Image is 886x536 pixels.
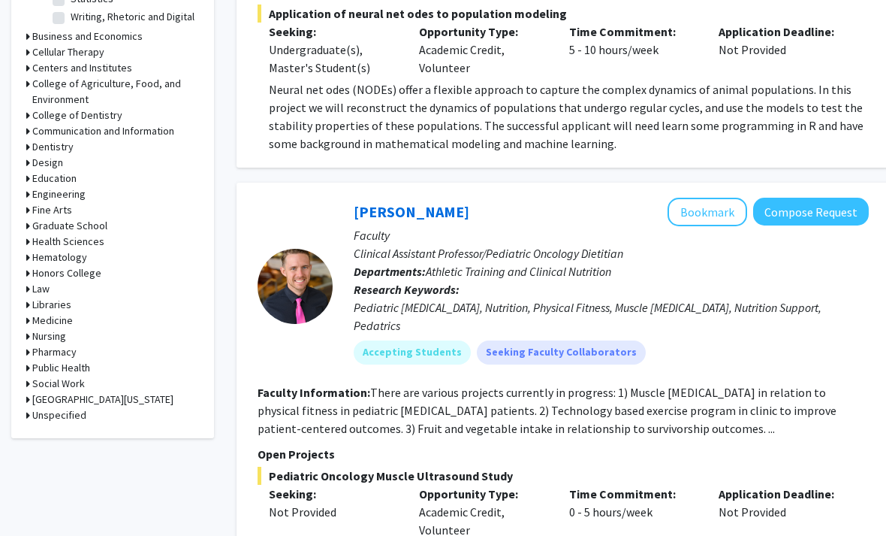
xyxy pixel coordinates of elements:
[258,385,370,400] b: Faculty Information:
[32,297,71,313] h3: Libraries
[668,198,747,226] button: Add Corey Hawes to Bookmarks
[32,265,101,281] h3: Honors College
[32,29,143,44] h3: Business and Economics
[354,226,869,244] p: Faculty
[354,202,469,221] a: [PERSON_NAME]
[269,23,396,41] p: Seeking:
[719,23,846,41] p: Application Deadline:
[32,376,85,392] h3: Social Work
[32,250,87,265] h3: Hematology
[269,41,396,77] div: Undergraduate(s), Master's Student(s)
[71,9,195,41] label: Writing, Rhetoric and Digital Studies
[569,485,697,503] p: Time Commitment:
[32,171,77,186] h3: Education
[32,218,107,234] h3: Graduate School
[258,5,869,23] span: Application of neural net odes to population modeling
[32,186,86,202] h3: Engineering
[753,198,869,226] button: Compose Request to Corey Hawes
[269,503,396,521] div: Not Provided
[32,344,77,360] h3: Pharmacy
[32,139,74,155] h3: Dentistry
[477,341,646,365] mat-chip: Seeking Faculty Collaborators
[32,76,199,108] h3: College of Agriculture, Food, and Environment
[426,264,611,279] span: Athletic Training and Clinical Nutrition
[354,341,471,365] mat-chip: Accepting Students
[32,123,174,139] h3: Communication and Information
[258,385,836,436] fg-read-more: There are various projects currently in progress: 1) Muscle [MEDICAL_DATA] in relation to physica...
[408,23,558,77] div: Academic Credit, Volunteer
[258,467,869,485] span: Pediatric Oncology Muscle Ultrasound Study
[354,298,869,335] div: Pediatric [MEDICAL_DATA], Nutrition, Physical Fitness, Muscle [MEDICAL_DATA], Nutrition Support, ...
[32,155,63,171] h3: Design
[354,244,869,262] p: Clinical Assistant Professor/Pediatric Oncology Dietitian
[269,485,396,503] p: Seeking:
[419,485,547,503] p: Opportunity Type:
[32,329,66,344] h3: Nursing
[32,44,104,60] h3: Cellular Therapy
[719,485,846,503] p: Application Deadline:
[258,445,869,463] p: Open Projects
[32,392,173,407] h3: [GEOGRAPHIC_DATA][US_STATE]
[569,23,697,41] p: Time Commitment:
[419,23,547,41] p: Opportunity Type:
[32,360,90,376] h3: Public Health
[269,80,869,153] p: Neural net odes (NODEs) offer a flexible approach to capture the complex dynamics of animal popul...
[354,264,426,279] b: Departments:
[558,23,708,77] div: 5 - 10 hours/week
[354,282,460,297] b: Research Keywords:
[707,23,857,77] div: Not Provided
[32,407,86,423] h3: Unspecified
[32,281,50,297] h3: Law
[32,202,72,218] h3: Fine Arts
[32,108,122,123] h3: College of Dentistry
[32,313,73,329] h3: Medicine
[32,60,132,76] h3: Centers and Institutes
[11,468,64,525] iframe: Chat
[32,234,104,250] h3: Health Sciences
